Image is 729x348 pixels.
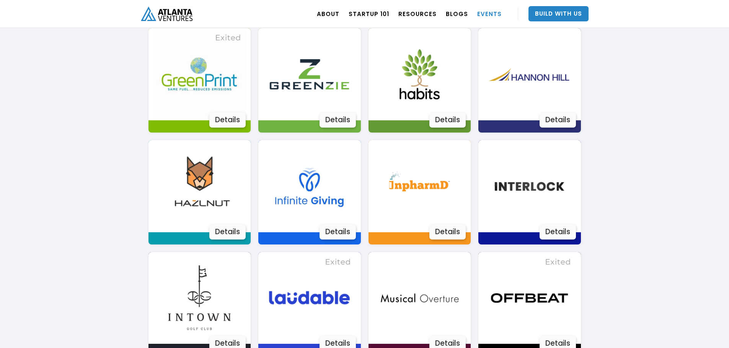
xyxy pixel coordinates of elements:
[540,112,576,128] div: Details
[540,224,576,240] div: Details
[320,224,356,240] div: Details
[263,140,356,232] img: Image 3
[373,28,466,120] img: Image 3
[153,28,246,120] img: Image 3
[263,252,356,344] img: Image 3
[483,252,576,344] img: Image 3
[483,28,576,120] img: Image 3
[429,224,466,240] div: Details
[317,3,339,24] a: ABOUT
[483,140,576,232] img: Image 3
[477,3,502,24] a: EVENTS
[153,252,246,344] img: Image 3
[263,28,356,120] img: Image 3
[153,140,246,232] img: Image 3
[320,112,356,128] div: Details
[373,140,466,232] img: Image 3
[209,224,246,240] div: Details
[373,252,466,344] img: Image 3
[429,112,466,128] div: Details
[349,3,389,24] a: Startup 101
[398,3,437,24] a: RESOURCES
[209,112,246,128] div: Details
[528,6,589,21] a: Build With Us
[446,3,468,24] a: BLOGS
